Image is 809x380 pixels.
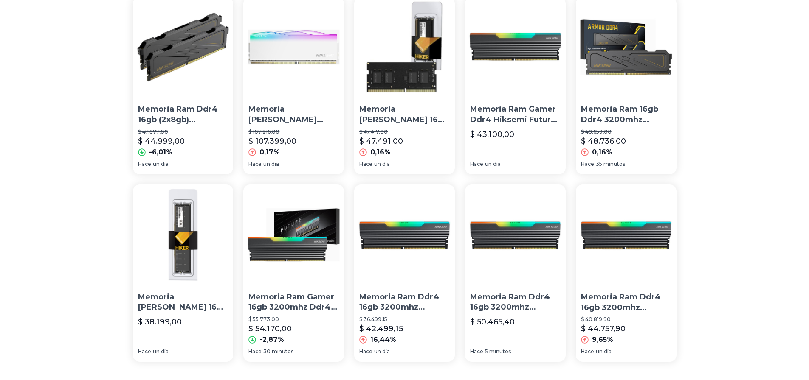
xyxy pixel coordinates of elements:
[596,348,612,355] span: un día
[138,348,151,355] span: Hace
[592,147,612,157] p: 0,16%
[243,184,344,362] a: Memoria Ram Gamer 16gb 3200mhz Ddr4 Hiksemi Future Rgb PcMemoria Ram Gamer 16gb 3200mhz Ddr4 Hiks...
[470,129,514,140] p: $ 43.100,00
[359,316,450,323] p: $ 36.499,15
[581,292,671,313] p: Memoria Ram Ddr4 16gb 3200mhz Hiksemi Future U-dimm Rgb
[470,316,515,328] p: $ 50.465,40
[263,161,279,168] span: un día
[359,323,403,335] p: $ 42.499,15
[581,161,594,168] span: Hace
[149,147,172,157] p: -6,01%
[248,323,292,335] p: $ 54.170,00
[248,161,262,168] span: Hace
[138,104,228,125] p: Memoria Ram Ddr4 16gb (2x8gb) 3200mhz Hiksemi Armor U-dimm
[354,184,455,285] img: Memoria Ram Ddr4 16gb 3200mhz Hiksemi Future U-dimm Rgb
[465,184,566,285] img: Memoria Ram Ddr4 16gb 3200mhz Hiksemi Future U-dimm Rgb
[470,104,561,125] p: Memoria Ram Gamer Ddr4 Hiksemi Future 16gb 3200mhz Udimm Rgb
[359,135,403,147] p: $ 47.491,00
[485,348,511,355] span: 5 minutos
[581,104,671,125] p: Memoria Ram 16gb Ddr4 3200mhz Hiksemi Armor Gamer Pc
[359,129,450,135] p: $ 47.417,00
[465,184,566,362] a: Memoria Ram Ddr4 16gb 3200mhz Hiksemi Future U-dimm RgbMemoria Ram Ddr4 16gb 3200mhz Hiksemi Futu...
[359,161,372,168] span: Hace
[259,335,284,345] p: -2,87%
[138,129,228,135] p: $ 47.877,00
[248,292,339,313] p: Memoria Ram Gamer 16gb 3200mhz Ddr4 Hiksemi Future Rgb Pc
[248,104,339,125] p: Memoria [PERSON_NAME] Wave 16gb Ddr4 3600mhz Udimm Rgb
[581,316,671,323] p: $ 40.819,90
[138,292,228,313] p: Memoria [PERSON_NAME] 16gb Ddr4 3200mhz U-dimm
[485,161,501,168] span: un día
[370,335,396,345] p: 16,44%
[576,184,677,362] a: Memoria Ram Ddr4 16gb 3200mhz Hiksemi Future U-dimm RgbMemoria Ram Ddr4 16gb 3200mhz Hiksemi Futu...
[153,348,169,355] span: un día
[596,161,625,168] span: 35 minutos
[153,161,169,168] span: un día
[374,348,390,355] span: un día
[581,129,671,135] p: $ 48.659,00
[581,135,626,147] p: $ 48.736,00
[374,161,390,168] span: un día
[263,348,293,355] span: 30 minutos
[248,348,262,355] span: Hace
[370,147,391,157] p: 0,16%
[470,348,483,355] span: Hace
[359,104,450,125] p: Memoria [PERSON_NAME] 16gb Ddr4 3200mhz Hiksemi 1x16gb Notebook
[581,348,594,355] span: Hace
[581,323,626,335] p: $ 44.757,90
[248,129,339,135] p: $ 107.216,00
[576,184,677,285] img: Memoria Ram Ddr4 16gb 3200mhz Hiksemi Future U-dimm Rgb
[138,316,182,328] p: $ 38.199,00
[359,348,372,355] span: Hace
[248,135,296,147] p: $ 107.399,00
[138,161,151,168] span: Hace
[133,184,234,362] a: Memoria Ram Hiksemi Hiker 16gb Ddr4 3200mhz U-dimmMemoria [PERSON_NAME] 16gb Ddr4 3200mhz U-dimm$...
[359,292,450,313] p: Memoria Ram Ddr4 16gb 3200mhz Hiksemi Future U-dimm Rgb
[470,292,561,313] p: Memoria Ram Ddr4 16gb 3200mhz Hiksemi Future U-dimm Rgb
[259,147,280,157] p: 0,17%
[133,184,234,285] img: Memoria Ram Hiksemi Hiker 16gb Ddr4 3200mhz U-dimm
[138,135,185,147] p: $ 44.999,00
[243,184,344,285] img: Memoria Ram Gamer 16gb 3200mhz Ddr4 Hiksemi Future Rgb Pc
[248,316,339,323] p: $ 55.773,00
[354,184,455,362] a: Memoria Ram Ddr4 16gb 3200mhz Hiksemi Future U-dimm RgbMemoria Ram Ddr4 16gb 3200mhz Hiksemi Futu...
[592,335,613,345] p: 9,65%
[470,161,483,168] span: Hace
